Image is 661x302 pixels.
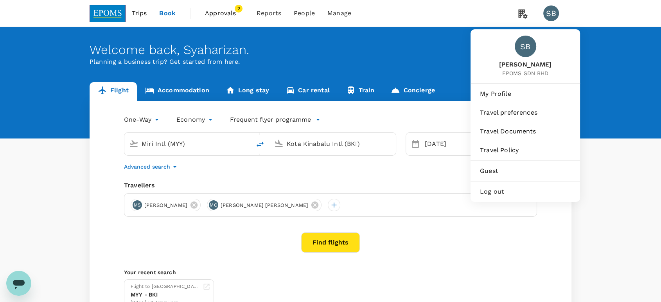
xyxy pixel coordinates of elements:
a: Car rental [277,82,338,101]
span: Travel preferences [480,108,571,117]
div: One-Way [124,113,161,126]
a: Travel preferences [474,104,577,121]
a: Travel Policy [474,142,577,159]
div: MO [209,200,218,210]
div: MS[PERSON_NAME] [131,199,201,211]
img: EPOMS SDN BHD [90,5,126,22]
p: Your recent search [124,268,537,276]
a: Train [338,82,383,101]
span: Approvals [205,9,244,18]
span: Travel Policy [480,146,571,155]
span: Guest [480,166,571,176]
div: [DATE] [422,136,474,152]
div: Flight to [GEOGRAPHIC_DATA] [131,283,199,291]
a: Flight [90,82,137,101]
span: [PERSON_NAME] [PERSON_NAME] [216,201,313,209]
p: Planning a business trip? Get started from here. [90,57,571,67]
input: Depart from [142,138,234,150]
span: Reports [257,9,281,18]
span: Travel Documents [480,127,571,136]
a: Travel Documents [474,123,577,140]
div: MYY - BKI [131,291,199,299]
button: Find flights [301,232,360,253]
div: Travellers [124,181,537,190]
input: Going to [287,138,379,150]
span: 2 [235,5,242,13]
a: My Profile [474,85,577,102]
span: Log out [480,187,571,196]
button: Open [390,143,392,144]
span: Trips [132,9,147,18]
p: Advanced search [124,163,170,171]
button: Frequent flyer programme [230,115,320,124]
button: delete [251,135,269,154]
span: Manage [327,9,351,18]
div: SB [515,36,536,57]
span: My Profile [480,89,571,99]
div: Log out [474,183,577,200]
span: EPOMS SDN BHD [499,69,552,77]
a: Concierge [383,82,443,101]
p: Frequent flyer programme [230,115,311,124]
a: Long stay [217,82,277,101]
div: SB [543,5,559,21]
span: Book [159,9,176,18]
span: People [294,9,315,18]
div: Welcome back , Syaharizan . [90,43,571,57]
button: Open [245,143,247,144]
button: Advanced search [124,162,180,171]
iframe: Button to launch messaging window [6,271,31,296]
div: Economy [176,113,214,126]
span: [PERSON_NAME] [499,60,552,69]
a: Accommodation [137,82,217,101]
div: MS [133,200,142,210]
div: MO[PERSON_NAME] [PERSON_NAME] [207,199,322,211]
span: [PERSON_NAME] [140,201,192,209]
a: Guest [474,162,577,180]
